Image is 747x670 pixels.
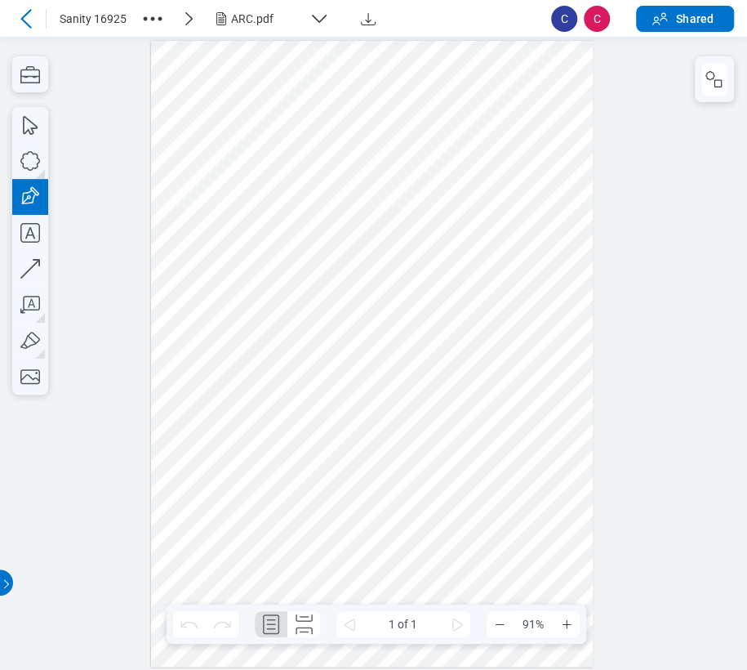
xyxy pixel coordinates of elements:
[355,6,381,32] button: Download
[513,611,554,637] span: 91%
[676,11,714,27] span: Shared
[206,611,238,637] button: Redo
[362,611,444,637] span: 1 of 1
[173,611,206,637] button: Undo
[255,611,287,637] button: Single Page Layout
[231,11,303,27] div: ARC.pdf
[211,6,342,32] button: ARC.pdf
[584,6,610,32] span: C
[487,611,513,637] button: Zoom Out
[554,611,580,637] button: Zoom In
[636,6,734,32] button: Shared
[551,6,577,32] span: C
[60,11,127,27] span: Sanity 16925
[287,611,320,637] button: Continuous Page Layout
